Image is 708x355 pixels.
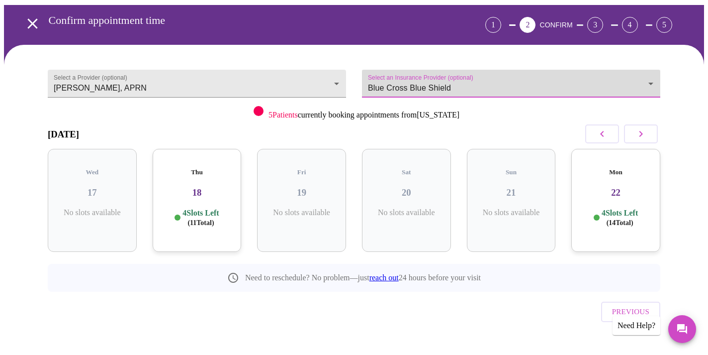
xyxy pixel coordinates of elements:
[49,14,430,27] h3: Confirm appointment time
[362,70,660,98] div: Blue Cross Blue Shield
[268,111,298,119] span: 5 Patients
[56,208,129,217] p: No slots available
[265,187,338,198] h3: 19
[18,9,47,38] button: open drawer
[56,187,129,198] h3: 17
[48,70,346,98] div: [PERSON_NAME], APRN
[48,129,79,140] h3: [DATE]
[187,219,214,227] span: ( 11 Total)
[668,315,696,343] button: Messages
[579,187,652,198] h3: 22
[612,305,649,318] span: Previous
[161,187,234,198] h3: 18
[485,17,501,33] div: 1
[182,208,219,228] p: 4 Slots Left
[539,21,572,29] span: CONFIRM
[161,168,234,176] h5: Thu
[602,208,638,228] p: 4 Slots Left
[245,273,481,282] p: Need to reschedule? No problem—just 24 hours before your visit
[475,208,548,217] p: No slots available
[475,168,548,176] h5: Sun
[656,17,672,33] div: 5
[579,168,652,176] h5: Mon
[607,219,633,227] span: ( 14 Total)
[268,111,459,119] p: currently booking appointments from [US_STATE]
[601,302,660,322] button: Previous
[370,168,443,176] h5: Sat
[370,187,443,198] h3: 20
[265,168,338,176] h5: Fri
[587,17,603,33] div: 3
[613,316,660,335] div: Need Help?
[475,187,548,198] h3: 21
[265,208,338,217] p: No slots available
[370,208,443,217] p: No slots available
[622,17,638,33] div: 4
[56,168,129,176] h5: Wed
[520,17,535,33] div: 2
[369,273,399,282] a: reach out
